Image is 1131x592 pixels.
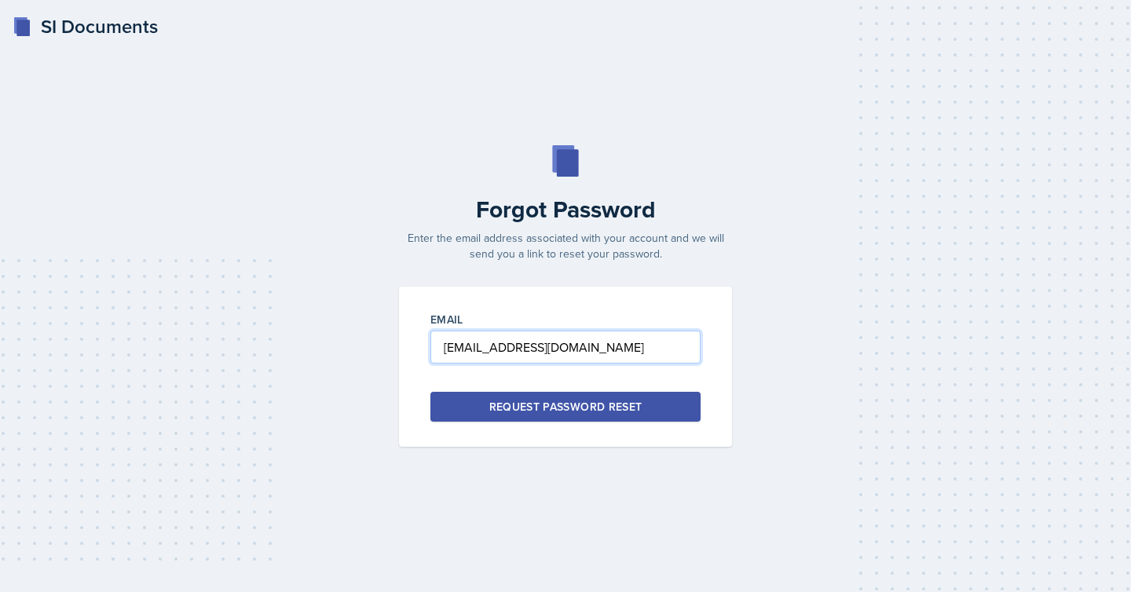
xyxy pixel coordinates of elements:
div: Request Password Reset [489,399,642,415]
label: Email [430,312,463,327]
p: Enter the email address associated with your account and we will send you a link to reset your pa... [390,230,741,261]
input: Email [430,331,701,364]
a: SI Documents [13,13,158,41]
button: Request Password Reset [430,392,701,422]
h2: Forgot Password [390,196,741,224]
